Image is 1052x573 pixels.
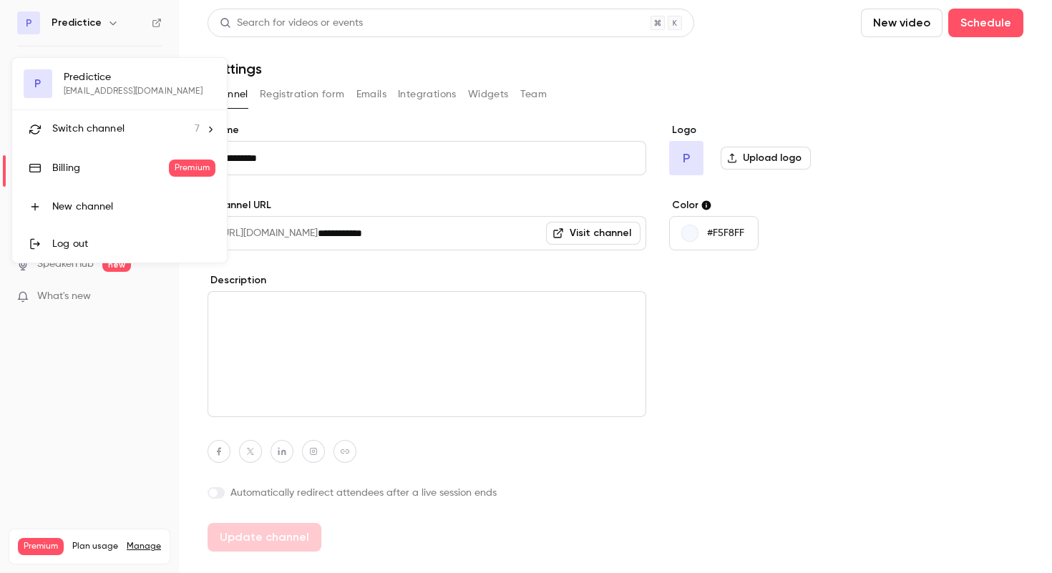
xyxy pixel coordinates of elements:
[52,122,125,137] span: Switch channel
[52,161,169,175] div: Billing
[52,200,215,214] div: New channel
[52,237,215,251] div: Log out
[169,160,215,177] span: Premium
[195,122,200,137] span: 7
